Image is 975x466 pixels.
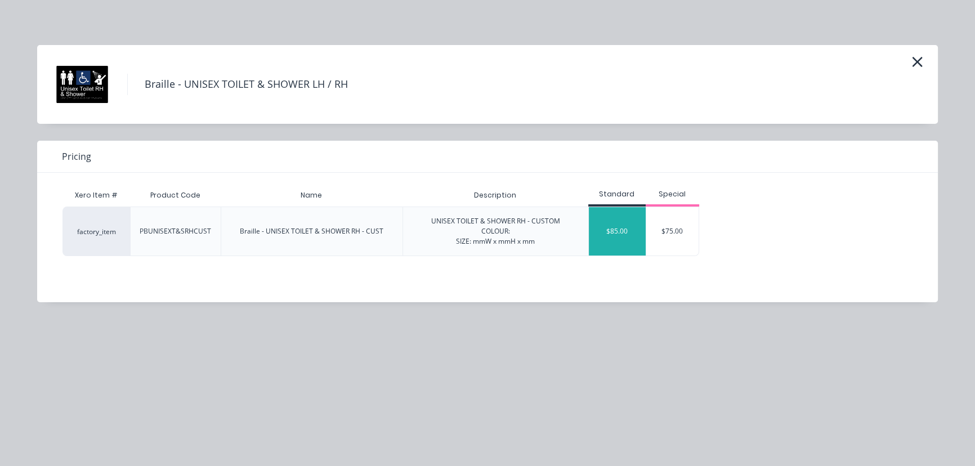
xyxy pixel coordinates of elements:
div: Xero Item # [62,184,130,207]
div: PBUNISEXT&SRHCUST [140,226,211,236]
img: Braille - UNISEX TOILET & SHOWER LH / RH [54,56,110,113]
div: Standard [588,189,646,199]
div: Name [292,181,331,209]
div: factory_item [62,207,130,256]
h4: Braille - UNISEX TOILET & SHOWER LH / RH [127,74,365,95]
div: Product Code [141,181,209,209]
div: $75.00 [646,207,699,256]
div: Special [646,189,700,199]
div: Braille - UNISEX TOILET & SHOWER RH - CUST [240,226,383,236]
div: $85.00 [589,207,646,256]
div: UNISEX TOILET & SHOWER RH - CUSTOM COLOUR: SIZE: mmW x mmH x mm [431,216,560,247]
span: Pricing [62,150,91,163]
div: Description [465,181,525,209]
